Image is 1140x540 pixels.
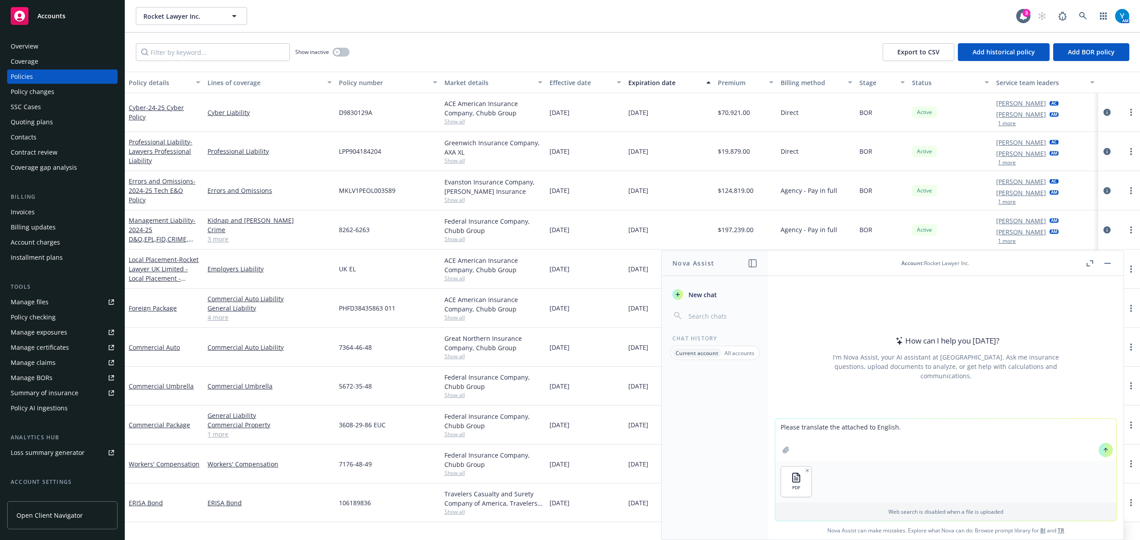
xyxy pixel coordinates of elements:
img: photo [1115,9,1129,23]
div: Contacts [11,130,37,144]
span: [DATE] [628,225,648,234]
div: ACE American Insurance Company, Chubb Group [444,256,542,274]
div: Federal Insurance Company, Chubb Group [444,450,542,469]
button: Premium [714,72,778,93]
div: Market details [444,78,533,87]
div: Service team [11,490,49,504]
a: Cyber Liability [208,108,332,117]
a: Manage files [7,295,118,309]
a: Switch app [1095,7,1112,25]
div: How can I help you [DATE]? [893,335,999,347]
a: Service team [7,490,118,504]
span: 5672-35-48 [339,381,372,391]
span: [DATE] [550,343,570,352]
span: $70,921.00 [718,108,750,117]
span: - 24-25 Cyber Policy [129,103,184,121]
div: ACE American Insurance Company, Chubb Group [444,295,542,314]
a: 1 more [208,430,332,439]
a: Errors and Omissions [208,186,332,195]
a: Local Placement [129,255,199,292]
button: Stage [856,72,908,93]
button: Expiration date [625,72,714,93]
div: Quoting plans [11,115,53,129]
span: $19,879.00 [718,147,750,156]
button: 1 more [998,160,1016,165]
span: Nova Assist can make mistakes. Explore what Nova can do: Browse prompt library for and [772,521,1120,540]
a: Management Liability [129,216,195,253]
a: Commercial Umbrella [208,381,332,391]
a: Professional Liability [129,138,192,165]
span: [DATE] [628,147,648,156]
div: Account settings [7,478,118,487]
div: Overview [11,39,38,53]
a: Coverage [7,54,118,69]
button: Policy details [125,72,204,93]
div: Chat History [662,335,768,342]
a: [PERSON_NAME] [996,138,1046,147]
a: Account charges [7,235,118,250]
button: Status [908,72,993,93]
span: UK EL [339,264,356,274]
a: Contract review [7,145,118,160]
a: Manage certificates [7,340,118,355]
button: 1 more [998,199,1016,205]
a: Commercial Package [129,421,190,429]
button: New chat [669,286,761,303]
a: circleInformation [1102,225,1112,235]
span: Show all [444,314,542,321]
textarea: Please translate the attached to English. [775,419,1116,461]
div: Tools [7,282,118,291]
a: [PERSON_NAME] [996,149,1046,158]
a: Invoices [7,205,118,219]
span: 7176-48-49 [339,459,372,469]
div: Loss summary generator [11,446,85,460]
a: Manage exposures [7,325,118,340]
span: Export to CSV [897,48,940,56]
span: [DATE] [550,498,570,507]
p: All accounts [725,349,754,357]
div: Service team leaders [996,78,1084,87]
button: Add historical policy [958,43,1050,61]
span: MKLV1PEOL003589 [339,186,395,195]
a: [PERSON_NAME] [996,216,1046,225]
span: Direct [781,108,798,117]
span: Active [916,226,933,234]
a: BI [1040,527,1046,534]
div: Federal Insurance Company, Chubb Group [444,412,542,430]
span: 8262-6263 [339,225,370,234]
button: 1 more [998,238,1016,244]
a: Quoting plans [7,115,118,129]
span: Show all [444,196,542,204]
input: Filter by keyword... [136,43,290,61]
button: Service team leaders [993,72,1098,93]
a: [PERSON_NAME] [996,98,1046,108]
a: General Liability [208,303,332,313]
div: SSC Cases [11,100,41,114]
a: Policy changes [7,85,118,99]
a: Loss summary generator [7,446,118,460]
a: Policy AI ingestions [7,401,118,415]
span: $197,239.00 [718,225,753,234]
a: Policy checking [7,310,118,324]
span: Show inactive [295,48,329,56]
div: Billing updates [11,220,56,234]
a: Employers Liability [208,264,332,274]
a: Contacts [7,130,118,144]
a: circleInformation [1102,146,1112,157]
span: PHFD38435863 011 [339,303,395,313]
span: Account [901,259,923,267]
a: [PERSON_NAME] [996,177,1046,186]
button: Billing method [777,72,856,93]
span: - Lawyers Professional Liability [129,138,192,165]
div: Effective date [550,78,611,87]
a: [PERSON_NAME] [996,110,1046,119]
div: 3 [1022,9,1030,17]
a: circleInformation [1102,185,1112,196]
button: PDF [781,466,811,497]
a: Foreign Package [129,304,177,312]
a: more [1126,185,1136,196]
span: [DATE] [628,303,648,313]
a: Commercial Auto Liability [208,294,332,303]
span: LPP904184204 [339,147,381,156]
